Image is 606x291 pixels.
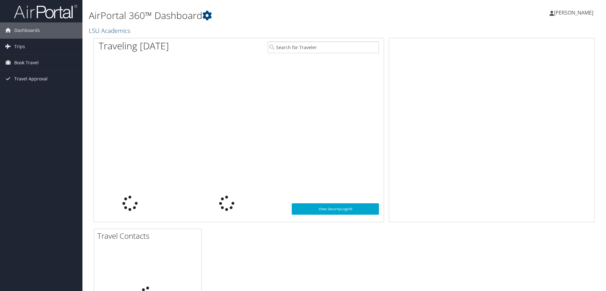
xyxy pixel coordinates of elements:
input: Search for Traveler [268,41,379,53]
a: [PERSON_NAME] [550,3,600,22]
span: Travel Approval [14,71,48,87]
span: [PERSON_NAME] [554,9,593,16]
a: View SecurityLogic® [292,203,379,215]
img: airportal-logo.png [14,4,77,19]
span: Trips [14,39,25,54]
span: Book Travel [14,55,39,71]
span: Dashboards [14,22,40,38]
h2: Travel Contacts [97,231,201,241]
h1: Traveling [DATE] [99,39,169,53]
h1: AirPortal 360™ Dashboard [89,9,429,22]
a: LSU Academics [89,26,132,35]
